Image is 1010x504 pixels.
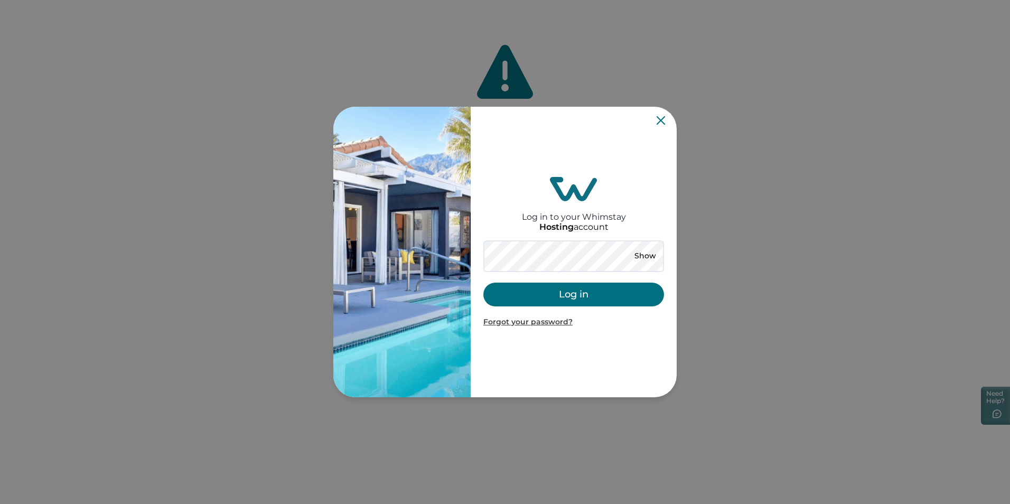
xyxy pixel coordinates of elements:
[333,107,471,397] img: auth-banner
[626,249,664,264] button: Show
[539,222,609,232] p: account
[539,222,574,232] p: Hosting
[657,116,665,125] button: Close
[483,283,664,306] button: Log in
[550,177,597,201] img: login-logo
[483,317,664,328] p: Forgot your password?
[522,201,626,222] h2: Log in to your Whimstay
